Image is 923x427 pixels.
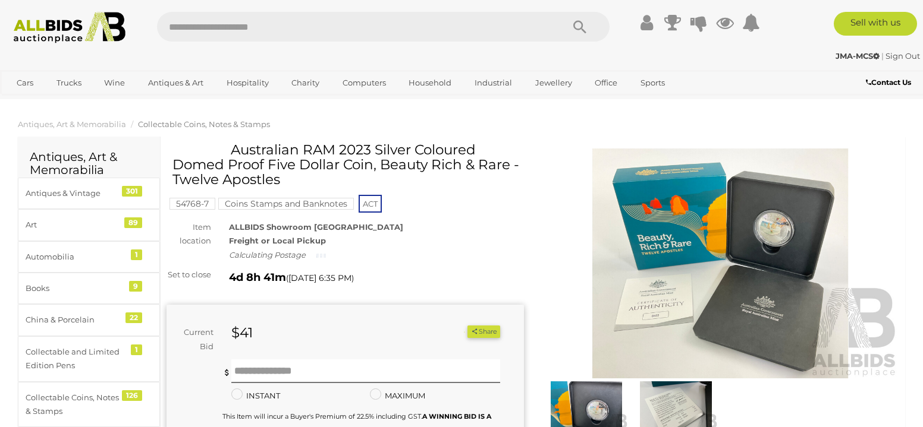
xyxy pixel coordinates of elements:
[229,236,326,245] strong: Freight or Local Pickup
[881,51,884,61] span: |
[359,195,382,213] span: ACT
[401,73,459,93] a: Household
[335,73,394,93] a: Computers
[886,51,920,61] a: Sign Out
[454,326,466,338] li: Watch this item
[834,12,917,36] a: Sell with us
[131,249,142,260] div: 1
[288,273,351,283] span: [DATE] 6:35 PM
[18,273,160,304] a: Books 9
[229,250,306,260] i: Calculating Postage
[218,198,354,210] mark: Coins Stamps and Banknotes
[158,268,220,281] div: Set to close
[18,336,160,382] a: Collectable and Limited Edition Pens 1
[286,273,354,283] span: ( )
[26,186,124,200] div: Antiques & Vintage
[633,73,673,93] a: Sports
[9,73,41,93] a: Cars
[131,344,142,355] div: 1
[370,389,425,403] label: MAXIMUM
[18,241,160,273] a: Automobilia 1
[167,325,222,353] div: Current Bid
[122,390,142,401] div: 126
[169,199,215,208] a: 54768-7
[467,73,520,93] a: Industrial
[172,143,521,188] h1: Australian RAM 2023 Silver Coloured Domed Proof Five Dollar Coin, Beauty Rich & Rare - Twelve Apo...
[18,304,160,336] a: China & Porcelain 22
[26,281,124,295] div: Books
[18,178,160,209] a: Antiques & Vintage 301
[26,218,124,232] div: Art
[542,148,899,378] img: Australian RAM 2023 Silver Coloured Domed Proof Five Dollar Coin, Beauty Rich & Rare - Twelve Apo...
[138,119,270,129] a: Collectable Coins, Notes & Stamps
[866,78,911,87] b: Contact Us
[26,250,124,264] div: Automobilia
[467,325,500,338] button: Share
[231,389,280,403] label: INSTANT
[140,73,211,93] a: Antiques & Art
[96,73,133,93] a: Wine
[125,312,142,323] div: 22
[219,73,277,93] a: Hospitality
[169,198,215,210] mark: 54768-7
[26,345,124,373] div: Collectable and Limited Edition Pens
[836,51,880,61] strong: JMA-MCS
[26,391,124,419] div: Collectable Coins, Notes & Stamps
[218,199,354,208] a: Coins Stamps and Banknotes
[129,281,142,292] div: 9
[124,217,142,228] div: 89
[587,73,625,93] a: Office
[26,313,124,327] div: China & Porcelain
[284,73,327,93] a: Charity
[18,209,160,241] a: Art 89
[836,51,881,61] a: JMA-MCS
[550,12,610,42] button: Search
[528,73,580,93] a: Jewellery
[9,93,109,112] a: [GEOGRAPHIC_DATA]
[316,252,326,259] img: small-loading.gif
[229,271,286,284] strong: 4d 8h 41m
[231,324,253,341] strong: $41
[229,222,403,232] strong: ALLBIDS Showroom [GEOGRAPHIC_DATA]
[866,76,914,89] a: Contact Us
[18,119,126,129] a: Antiques, Art & Memorabilia
[49,73,89,93] a: Trucks
[30,150,148,176] h2: Antiques, Art & Memorabilia
[158,220,220,248] div: Item location
[122,186,142,197] div: 301
[7,12,132,43] img: Allbids.com.au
